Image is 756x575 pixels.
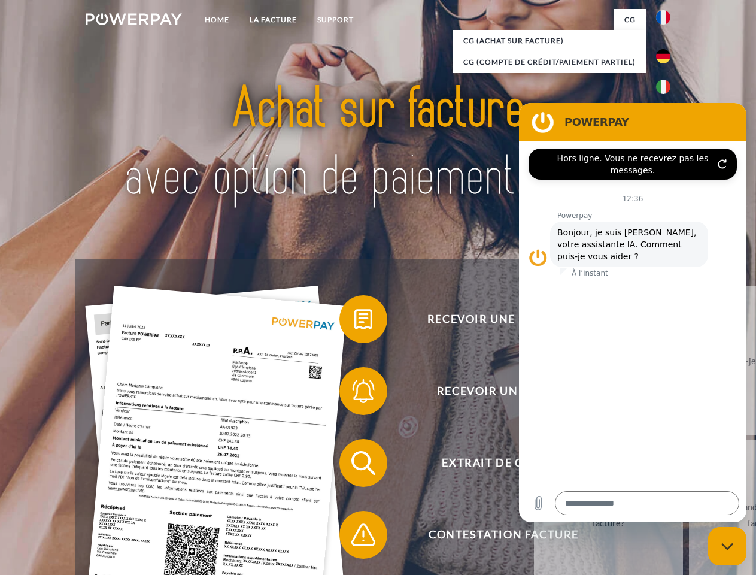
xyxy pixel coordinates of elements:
img: title-powerpay_fr.svg [114,57,642,229]
img: it [656,80,670,94]
a: LA FACTURE [239,9,307,31]
span: Recevoir un rappel? [357,367,650,415]
a: CG (Compte de crédit/paiement partiel) [453,52,646,73]
a: CG [614,9,646,31]
button: Contestation Facture [339,511,651,559]
img: qb_bill.svg [348,304,378,334]
button: Recevoir une facture ? [339,295,651,343]
img: de [656,49,670,63]
img: qb_bell.svg [348,376,378,406]
img: logo-powerpay-white.svg [86,13,182,25]
span: Extrait de compte [357,439,650,487]
iframe: Bouton de lancement de la fenêtre de messagerie, conversation en cours [708,527,746,565]
span: Recevoir une facture ? [357,295,650,343]
iframe: Fenêtre de messagerie [519,103,746,522]
img: qb_search.svg [348,448,378,478]
button: Extrait de compte [339,439,651,487]
img: fr [656,10,670,25]
a: Home [195,9,239,31]
a: CG (achat sur facture) [453,30,646,52]
img: qb_warning.svg [348,520,378,550]
a: Support [307,9,364,31]
button: Recevoir un rappel? [339,367,651,415]
span: Contestation Facture [357,511,650,559]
